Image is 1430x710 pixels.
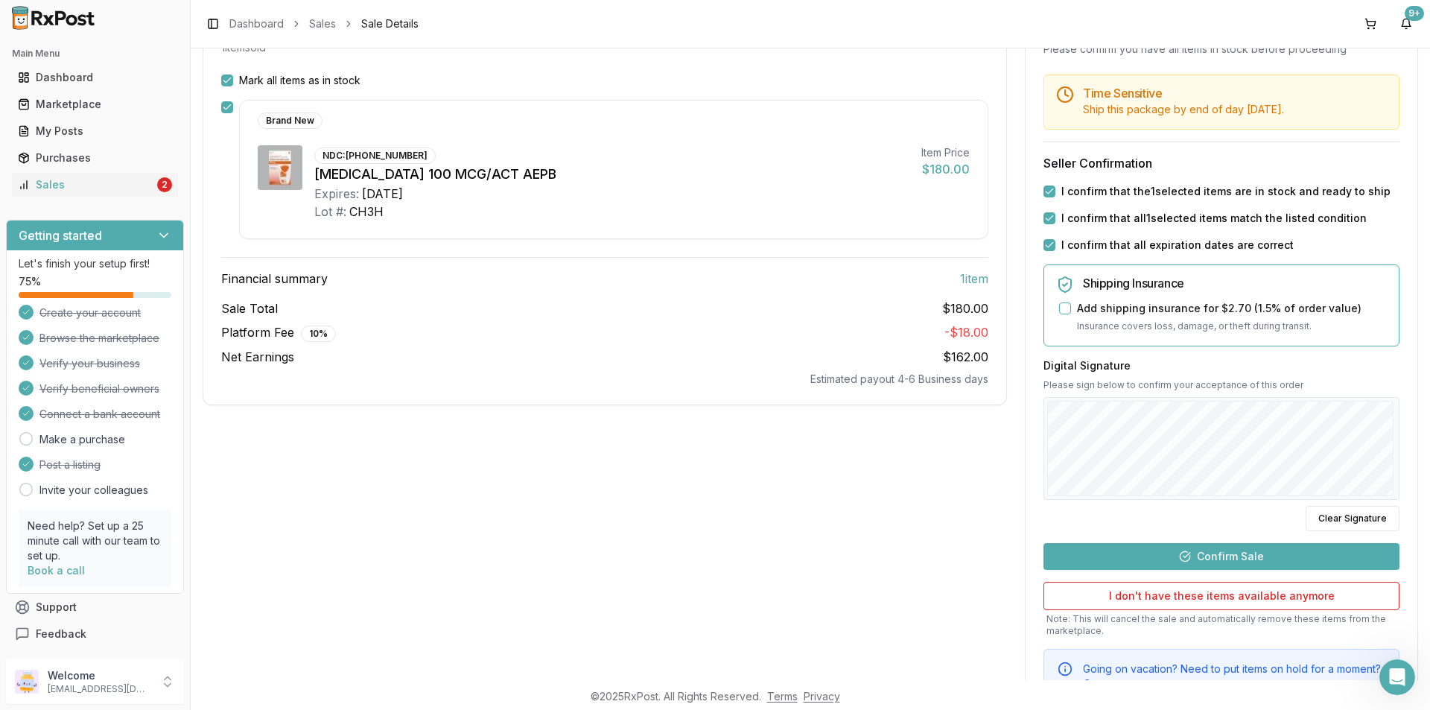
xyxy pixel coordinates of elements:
[301,326,336,342] div: 10 %
[1043,154,1399,172] h3: Seller Confirmation
[1379,659,1415,695] iframe: Intercom live chat
[39,432,125,447] a: Make a purchase
[361,16,419,31] span: Sale Details
[6,146,184,170] button: Purchases
[767,690,798,703] a: Terms
[6,92,184,116] button: Marketplace
[48,683,151,695] p: [EMAIL_ADDRESS][DOMAIN_NAME]
[19,274,41,289] span: 75 %
[258,112,322,129] div: Brand New
[1061,184,1391,199] label: I confirm that the 1 selected items are in stock and ready to ship
[944,325,988,340] span: - $18.00
[943,349,988,364] span: $162.00
[229,16,419,31] nav: breadcrumb
[15,670,39,694] img: User avatar
[1043,358,1399,373] h3: Digital Signature
[18,124,172,139] div: My Posts
[314,185,359,203] div: Expires:
[6,621,184,647] button: Feedback
[309,16,336,31] a: Sales
[28,519,162,563] p: Need help? Set up a 25 minute call with our team to set up.
[19,226,102,244] h3: Getting started
[1043,379,1399,391] p: Please sign below to confirm your acceptance of this order
[314,164,909,185] div: [MEDICAL_DATA] 100 MCG/ACT AEPB
[1405,6,1424,21] div: 9+
[1083,662,1387,691] div: Going on vacation? Need to put items on hold for a moment?
[314,203,346,221] div: Lot #:
[1083,103,1284,115] span: Ship this package by end of day [DATE] .
[12,48,178,60] h2: Main Menu
[6,66,184,89] button: Dashboard
[362,185,403,203] div: [DATE]
[1306,506,1399,531] button: Clear Signature
[18,70,172,85] div: Dashboard
[12,145,178,171] a: Purchases
[28,564,85,577] a: Book a call
[6,173,184,197] button: Sales2
[12,171,178,198] a: Sales2
[48,668,151,683] p: Welcome
[6,6,101,30] img: RxPost Logo
[39,305,141,320] span: Create your account
[1043,543,1399,570] button: Confirm Sale
[221,270,328,288] span: Financial summary
[36,627,86,641] span: Feedback
[12,91,178,118] a: Marketplace
[229,16,284,31] a: Dashboard
[18,177,154,192] div: Sales
[39,483,148,498] a: Invite your colleagues
[1077,301,1361,316] label: Add shipping insurance for $2.70 ( 1.5 % of order value)
[157,177,172,192] div: 2
[314,148,436,164] div: NDC: [PHONE_NUMBER]
[221,372,988,387] div: Estimated payout 4-6 Business days
[258,145,302,190] img: Arnuity Ellipta 100 MCG/ACT AEPB
[1061,238,1294,253] label: I confirm that all expiration dates are correct
[6,119,184,143] button: My Posts
[1083,676,1167,691] button: Contact support
[18,150,172,165] div: Purchases
[239,73,360,88] label: Mark all items as in stock
[1043,582,1399,610] button: I don't have these items available anymore
[221,348,294,366] span: Net Earnings
[39,356,140,371] span: Verify your business
[221,323,336,342] span: Platform Fee
[1083,277,1387,289] h5: Shipping Insurance
[6,594,184,621] button: Support
[39,457,101,472] span: Post a listing
[12,118,178,145] a: My Posts
[921,145,970,160] div: Item Price
[1043,42,1399,57] div: Please confirm you have all items in stock before proceeding
[12,64,178,91] a: Dashboard
[921,160,970,178] div: $180.00
[39,381,159,396] span: Verify beneficial owners
[804,690,840,703] a: Privacy
[39,331,159,346] span: Browse the marketplace
[19,256,171,271] p: Let's finish your setup first!
[960,270,988,288] span: 1 item
[39,407,160,422] span: Connect a bank account
[1043,613,1399,637] p: Note: This will cancel the sale and automatically remove these items from the marketplace.
[1077,319,1387,334] p: Insurance covers loss, damage, or theft during transit.
[1394,12,1418,36] button: 9+
[1083,87,1387,99] h5: Time Sensitive
[18,97,172,112] div: Marketplace
[942,299,988,317] span: $180.00
[1061,211,1367,226] label: I confirm that all 1 selected items match the listed condition
[349,203,384,221] div: CH3H
[221,299,278,317] span: Sale Total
